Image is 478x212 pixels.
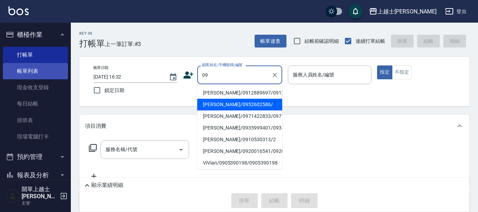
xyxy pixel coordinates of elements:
[197,110,282,122] li: [PERSON_NAME]/0971422833/0971422833
[165,69,182,86] button: Choose date, selected date is 2025-10-08
[22,186,58,200] h5: 開單上越士[PERSON_NAME]
[442,5,470,18] button: 登出
[6,189,20,203] img: Person
[3,128,68,145] a: 現場電腦打卡
[91,182,123,189] p: 顯示業績明細
[377,65,392,79] button: 指定
[202,62,243,68] label: 顧客姓名/手機號碼/編號
[197,87,282,99] li: [PERSON_NAME]/0912889697/09128896397
[3,112,68,128] a: 排班表
[3,79,68,96] a: 現金收支登錄
[197,134,282,145] li: [PERSON_NAME]/0910530313/2
[93,71,162,83] input: YYYY/MM/DD hh:mm
[392,65,412,79] button: 不指定
[85,122,106,130] p: 項目消費
[22,200,58,206] p: 主管
[366,4,439,19] button: 上越士[PERSON_NAME]
[255,35,286,48] button: 帳單速查
[3,148,68,166] button: 預約管理
[79,39,105,48] h3: 打帳單
[3,25,68,44] button: 櫃檯作業
[197,99,282,110] li: [PERSON_NAME]/0952602586/
[79,31,105,36] h2: Key In
[105,40,141,48] span: 上一筆訂單:#3
[3,47,68,63] a: 打帳單
[270,70,280,80] button: Clear
[104,87,124,94] span: 鎖定日期
[197,122,282,134] li: [PERSON_NAME]/0935999401/0935999401
[93,65,108,70] label: 帳單日期
[348,4,363,18] button: save
[3,63,68,79] a: 帳單列表
[355,38,385,45] span: 連續打單結帳
[197,157,282,169] li: ViVian/0905390198/0905390198
[197,169,282,181] li: [PERSON_NAME]/0963220730/0963220730
[3,166,68,184] button: 報表及分析
[377,7,437,16] div: 上越士[PERSON_NAME]
[8,6,29,15] img: Logo
[79,115,470,137] div: 項目消費
[197,145,282,157] li: [PERSON_NAME]/0920016541/0920016541
[175,144,187,155] button: Open
[305,38,339,45] span: 結帳前確認明細
[3,96,68,112] a: 每日結帳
